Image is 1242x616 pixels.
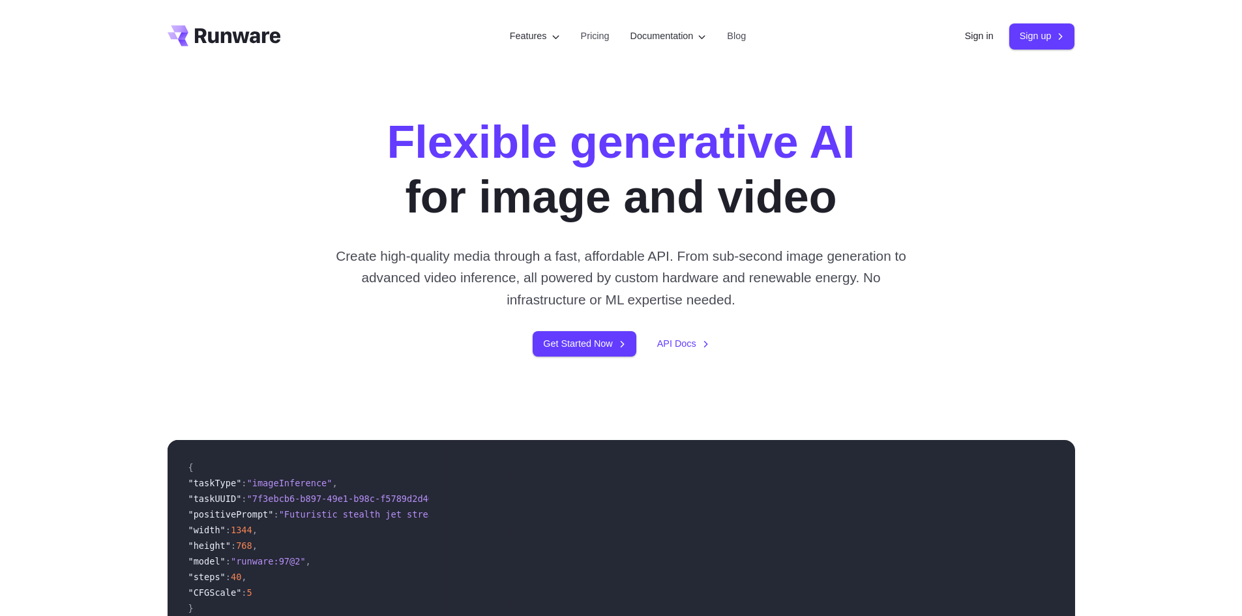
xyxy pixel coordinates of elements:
[332,478,337,488] span: ,
[188,540,231,551] span: "height"
[188,478,242,488] span: "taskType"
[236,540,252,551] span: 768
[226,525,231,535] span: :
[279,509,765,520] span: "Futuristic stealth jet streaking through a neon-lit cityscape with glowing purple exhaust"
[188,462,194,473] span: {
[188,587,242,598] span: "CFGScale"
[188,493,242,504] span: "taskUUID"
[657,336,709,351] a: API Docs
[231,556,306,566] span: "runware:97@2"
[331,245,911,310] p: Create high-quality media through a fast, affordable API. From sub-second image generation to adv...
[247,587,252,598] span: 5
[306,556,311,566] span: ,
[727,29,746,44] a: Blog
[188,556,226,566] span: "model"
[241,587,246,598] span: :
[387,117,855,168] strong: Flexible generative AI
[188,509,274,520] span: "positivePrompt"
[533,331,636,357] a: Get Started Now
[231,540,236,551] span: :
[581,29,610,44] a: Pricing
[241,572,246,582] span: ,
[226,556,231,566] span: :
[273,509,278,520] span: :
[188,525,226,535] span: "width"
[387,115,855,224] h1: for image and video
[188,603,194,613] span: }
[247,478,333,488] span: "imageInference"
[241,493,246,504] span: :
[231,525,252,535] span: 1344
[231,572,241,582] span: 40
[252,540,258,551] span: ,
[630,29,707,44] label: Documentation
[247,493,450,504] span: "7f3ebcb6-b897-49e1-b98c-f5789d2d40d7"
[241,478,246,488] span: :
[226,572,231,582] span: :
[188,572,226,582] span: "steps"
[252,525,258,535] span: ,
[168,25,281,46] a: Go to /
[510,29,560,44] label: Features
[965,29,994,44] a: Sign in
[1009,23,1075,49] a: Sign up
